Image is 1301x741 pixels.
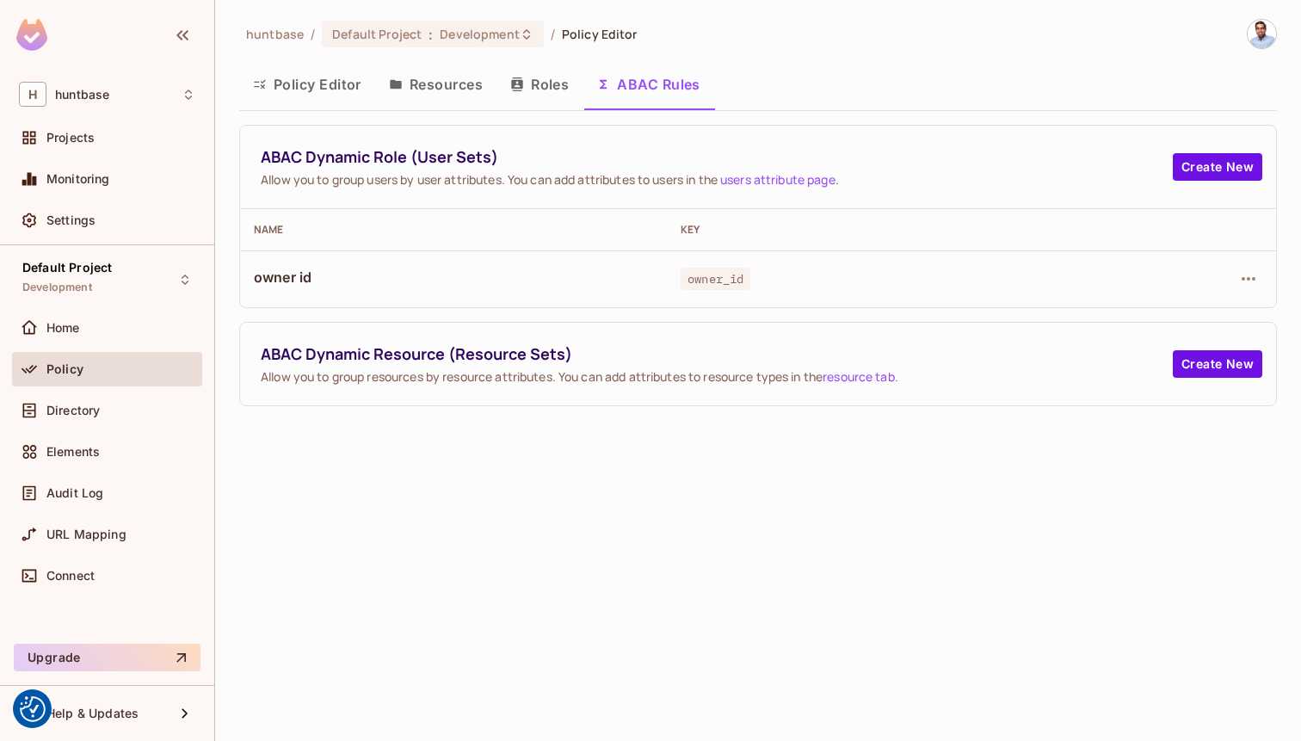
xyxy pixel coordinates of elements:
[1248,20,1276,48] img: Ravindra Bangrawa
[55,88,109,102] span: Workspace: huntbase
[681,268,750,290] span: owner_id
[46,213,96,227] span: Settings
[562,26,638,42] span: Policy Editor
[1173,350,1262,378] button: Create New
[16,19,47,51] img: SReyMgAAAABJRU5ErkJggg==
[823,368,895,385] a: resource tab
[428,28,434,41] span: :
[375,63,496,106] button: Resources
[46,486,103,500] span: Audit Log
[261,343,1173,365] span: ABAC Dynamic Resource (Resource Sets)
[583,63,714,106] button: ABAC Rules
[22,261,112,275] span: Default Project
[720,171,835,188] a: users attribute page
[46,131,95,145] span: Projects
[20,696,46,722] img: Revisit consent button
[46,321,80,335] span: Home
[46,172,110,186] span: Monitoring
[19,82,46,107] span: H
[22,281,92,294] span: Development
[46,445,100,459] span: Elements
[681,223,1080,237] div: Key
[261,146,1173,168] span: ABAC Dynamic Role (User Sets)
[440,26,519,42] span: Development
[496,63,583,106] button: Roles
[261,368,1173,385] span: Allow you to group resources by resource attributes. You can add attributes to resource types in ...
[254,268,653,287] span: owner id
[20,696,46,722] button: Consent Preferences
[46,362,83,376] span: Policy
[311,26,315,42] li: /
[551,26,555,42] li: /
[14,644,200,671] button: Upgrade
[239,63,375,106] button: Policy Editor
[46,404,100,417] span: Directory
[1173,153,1262,181] button: Create New
[46,707,139,720] span: Help & Updates
[261,171,1173,188] span: Allow you to group users by user attributes. You can add attributes to users in the .
[254,223,653,237] div: Name
[46,528,126,541] span: URL Mapping
[332,26,422,42] span: Default Project
[246,26,304,42] span: the active workspace
[46,569,95,583] span: Connect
